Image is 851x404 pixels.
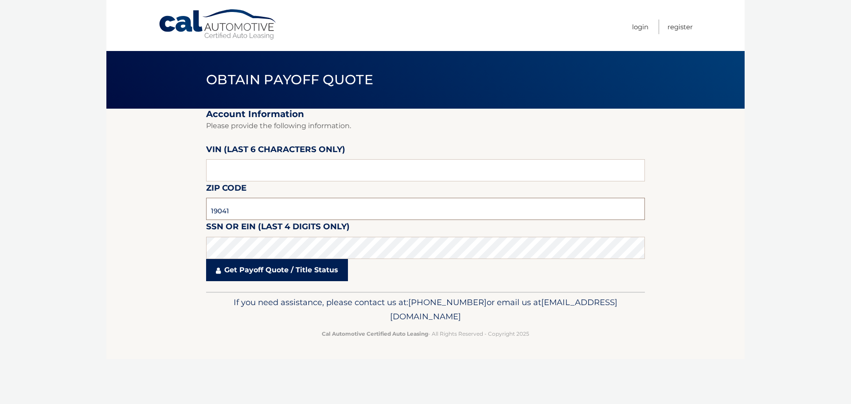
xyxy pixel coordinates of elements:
[158,9,278,40] a: Cal Automotive
[206,109,645,120] h2: Account Information
[206,120,645,132] p: Please provide the following information.
[206,181,246,198] label: Zip Code
[206,259,348,281] a: Get Payoff Quote / Title Status
[408,297,487,307] span: [PHONE_NUMBER]
[212,295,639,324] p: If you need assistance, please contact us at: or email us at
[206,143,345,159] label: VIN (last 6 characters only)
[668,20,693,34] a: Register
[632,20,648,34] a: Login
[206,71,373,88] span: Obtain Payoff Quote
[212,329,639,338] p: - All Rights Reserved - Copyright 2025
[322,330,428,337] strong: Cal Automotive Certified Auto Leasing
[206,220,350,236] label: SSN or EIN (last 4 digits only)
